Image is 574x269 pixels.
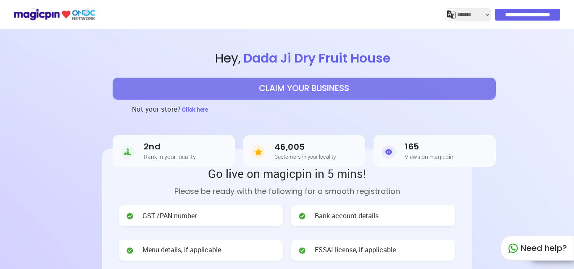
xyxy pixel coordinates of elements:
p: Please be ready with the following for a smooth registration [119,185,455,197]
span: Click here [182,105,208,113]
img: check [126,212,134,220]
h3: 46,005 [274,142,336,152]
img: j2MGCQAAAABJRU5ErkJggg== [447,10,456,19]
h5: Views on magicpin [405,154,453,160]
h5: Rank in your locality [144,154,196,160]
span: FSSAI license, if applicable [315,245,396,255]
span: Hey , [34,50,574,68]
h2: Go live on magicpin in 5 mins! [119,165,455,181]
img: Views [382,144,395,160]
span: Bank account details [315,211,379,221]
span: GST /PAN number [142,211,197,221]
img: whatapp_green.7240e66a.svg [508,243,518,253]
h3: 2nd [144,142,196,151]
h5: Customers in your locality [274,154,336,159]
span: Dada Ji Dry Fruit House [241,49,393,67]
button: CLAIM YOUR BUSINESS [113,78,496,99]
img: Customers [252,144,265,160]
div: Need help? [501,236,574,261]
span: Menu details, if applicable [142,245,221,255]
img: check [298,246,306,255]
img: ondc-logo-new-small.8a59708e.svg [13,7,95,22]
img: check [126,246,134,255]
img: check [298,212,306,220]
h3: 165 [405,142,453,151]
img: Rank [121,144,134,160]
h3: Not your store? [132,99,181,120]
